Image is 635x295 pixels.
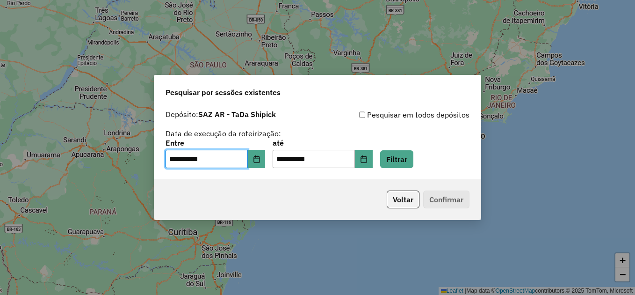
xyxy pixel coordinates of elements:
[380,150,413,168] button: Filtrar
[273,137,372,148] label: até
[248,150,266,169] button: Choose Date
[317,109,469,120] div: Pesquisar em todos depósitos
[166,137,265,148] label: Entre
[166,128,281,139] label: Data de execução da roteirização:
[387,191,419,208] button: Voltar
[166,109,276,120] label: Depósito:
[166,87,281,98] span: Pesquisar por sessões existentes
[198,110,276,119] strong: SAZ AR - TaDa Shipick
[355,150,373,169] button: Choose Date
